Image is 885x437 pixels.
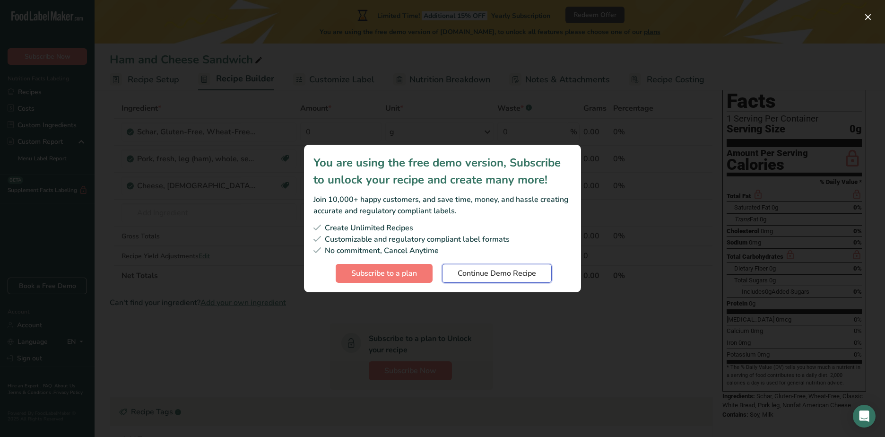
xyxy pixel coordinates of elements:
[853,405,876,428] div: Open Intercom Messenger
[313,194,572,217] div: Join 10,000+ happy customers, and save time, money, and hassle creating accurate and regulatory c...
[313,245,572,256] div: No commitment, Cancel Anytime
[336,264,433,283] button: Subscribe to a plan
[351,268,417,279] span: Subscribe to a plan
[313,154,572,188] div: You are using the free demo version, Subscribe to unlock your recipe and create many more!
[458,268,536,279] span: Continue Demo Recipe
[442,264,552,283] button: Continue Demo Recipe
[313,222,572,234] div: Create Unlimited Recipes
[313,234,572,245] div: Customizable and regulatory compliant label formats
